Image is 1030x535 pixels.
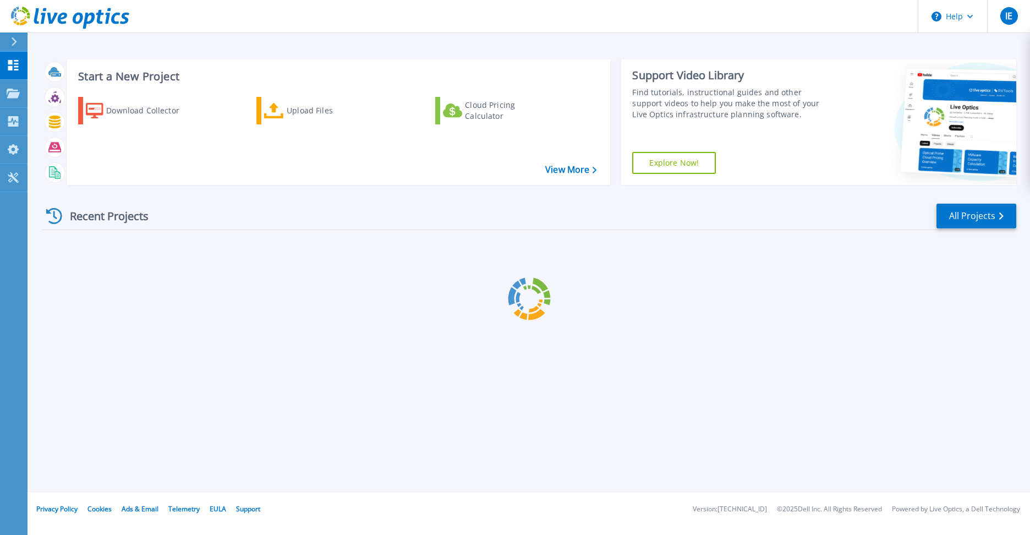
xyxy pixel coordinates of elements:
div: Support Video Library [632,68,833,83]
span: IE [1005,12,1012,20]
a: Telemetry [168,504,200,514]
a: Explore Now! [632,152,716,174]
div: Recent Projects [42,203,163,230]
a: EULA [210,504,226,514]
a: Download Collector [78,97,201,124]
li: © 2025 Dell Inc. All Rights Reserved [777,506,882,513]
a: Cloud Pricing Calculator [435,97,558,124]
li: Version: [TECHNICAL_ID] [693,506,767,513]
div: Upload Files [287,100,375,122]
a: Ads & Email [122,504,158,514]
a: View More [545,165,596,175]
h3: Start a New Project [78,70,596,83]
a: All Projects [936,204,1016,228]
div: Cloud Pricing Calculator [465,100,553,122]
a: Upload Files [256,97,379,124]
li: Powered by Live Optics, a Dell Technology [892,506,1020,513]
a: Privacy Policy [36,504,78,514]
div: Download Collector [106,100,194,122]
a: Support [236,504,260,514]
a: Cookies [87,504,112,514]
div: Find tutorials, instructional guides and other support videos to help you make the most of your L... [632,87,833,120]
